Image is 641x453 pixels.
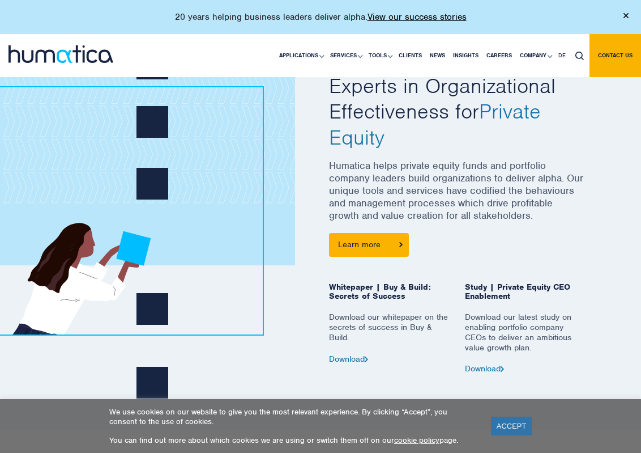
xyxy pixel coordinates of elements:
[175,11,467,23] p: 20 years helping business leaders deliver alpha.
[491,417,532,435] a: ACCEPT
[516,34,554,77] a: Company
[426,34,449,77] a: News
[329,354,368,364] a: Download
[329,282,448,312] span: Whitepaper | Buy & Build: Secrets of Success
[575,52,584,60] img: search_icon
[365,34,395,77] a: Tools
[329,312,448,354] p: Download our whitepaper on the secrets of success in Buy & Build.
[394,435,439,445] a: cookie policy
[395,34,426,77] a: Clients
[367,11,467,23] a: View our success stories
[365,357,368,362] img: arrow2
[109,435,477,445] p: You can find out more about which cookies we are using or switch them off on our page.
[329,73,584,151] h2: Experts in Organizational Effectiveness for
[8,45,113,63] img: logo
[449,34,482,77] a: Insights
[399,242,403,247] img: arrowicon
[465,363,504,374] a: Download
[589,34,641,77] a: Contact us
[558,52,566,59] span: DE
[326,34,365,77] a: Services
[554,34,570,77] a: DE
[329,159,584,233] p: Humatica helps private equity funds and portfolio company leaders build organizations to deliver ...
[275,34,326,77] a: Applications
[465,312,584,364] p: Download our latest study on enabling portfolio company CEOs to deliver an ambitious value growth...
[501,366,504,371] img: arrow2
[482,34,516,77] a: Careers
[465,282,584,312] span: Study | Private Equity CEO Enablement
[329,233,409,257] a: Learn more
[329,98,541,150] span: Private Equity
[109,407,477,426] p: We use cookies on our website to give you the most relevant experience. By clicking “Accept”, you...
